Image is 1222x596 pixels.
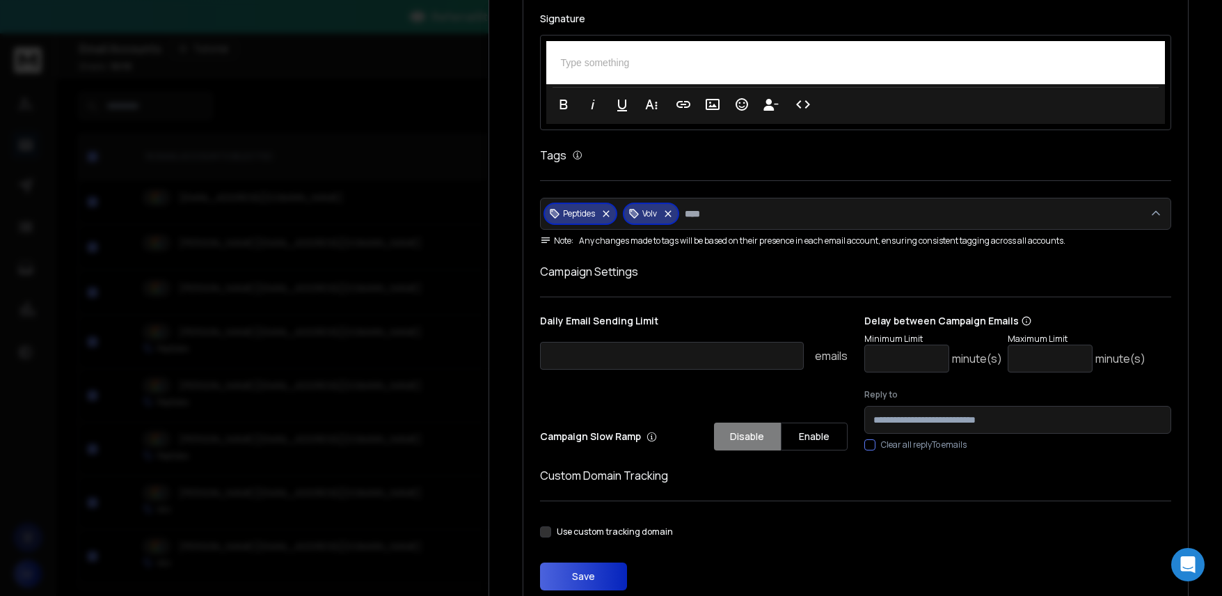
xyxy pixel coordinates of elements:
[864,389,1171,400] label: Reply to
[540,467,1171,484] h1: Custom Domain Tracking
[699,91,726,118] button: Insert Image (⌘P)
[758,91,784,118] button: Insert Unsubscribe Link
[540,430,657,444] p: Campaign Slow Ramp
[815,347,848,364] p: emails
[540,563,627,590] button: Save
[540,235,1171,246] div: Any changes made to tags will be based on their presence in each email account, ensuring consiste...
[540,14,1171,24] label: Signature
[1171,548,1205,581] div: Open Intercom Messenger
[1008,334,1145,345] p: Maximum Limit
[670,91,697,118] button: Insert Link (⌘K)
[952,350,1002,367] p: minute(s)
[540,235,573,246] span: Note:
[580,91,606,118] button: Italic (⌘I)
[540,147,566,164] h1: Tags
[864,334,1002,345] p: Minimum Limit
[540,263,1171,280] h1: Campaign Settings
[1095,350,1145,367] p: minute(s)
[609,91,635,118] button: Underline (⌘U)
[864,314,1145,328] p: Delay between Campaign Emails
[642,208,657,219] p: Volv
[550,91,577,118] button: Bold (⌘B)
[557,526,673,538] label: Use custom tracking domain
[781,423,848,450] button: Enable
[638,91,665,118] button: More Text
[714,423,781,450] button: Disable
[540,314,847,334] p: Daily Email Sending Limit
[881,439,967,450] label: Clear all replyTo emails
[563,208,595,219] p: Peptides
[790,91,816,118] button: Code View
